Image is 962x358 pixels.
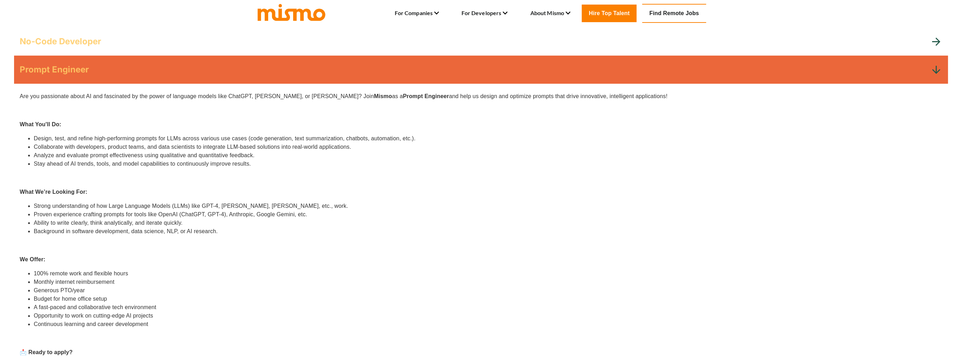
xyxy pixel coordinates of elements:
[34,202,942,210] li: Strong understanding of how Large Language Models (LLMs) like GPT-4, [PERSON_NAME], [PERSON_NAME]...
[20,36,101,47] h5: No-Code Developer
[34,160,942,168] li: Stay ahead of AI trends, tools, and model capabilities to continuously improve results.
[34,295,942,303] li: Budget for home office setup
[34,227,942,236] li: Background in software development, data science, NLP, or AI research.
[34,312,942,320] li: Opportunity to work on cutting-edge AI projects
[34,278,942,286] li: Monthly internet reimbursement
[20,64,89,75] h5: Prompt Engineer
[374,93,392,99] strong: Mismo
[34,269,942,278] li: 100% remote work and flexible hours
[34,143,942,151] li: Collaborate with developers, product teams, and data scientists to integrate LLM-based solutions ...
[34,210,942,219] li: Proven experience crafting prompts for tools like OpenAI (ChatGPT, GPT-4), Anthropic, Google Gemi...
[642,4,706,23] a: Find Remote Jobs
[34,151,942,160] li: Analyze and evaluate prompt effectiveness using qualitative and quantitative feedback.
[34,303,942,312] li: A fast-paced and collaborative tech environment
[461,7,508,19] li: For Developers
[34,286,942,295] li: Generous PTO/year
[20,256,45,262] strong: We Offer:
[20,189,87,195] strong: What We’re Looking For:
[20,92,942,101] p: Are you passionate about AI and fascinated by the power of language models like ChatGPT, [PERSON_...
[20,349,73,355] strong: 📩 Ready to apply?
[403,93,449,99] strong: Prompt Engineer
[582,5,637,22] a: Hire Top Talent
[34,320,942,328] li: Continuous learning and career development
[14,56,948,84] div: Prompt Engineer
[395,7,439,19] li: For Companies
[34,219,942,227] li: Ability to write clearly, think analytically, and iterate quickly.
[256,2,327,21] img: logo
[20,121,61,127] strong: What You'll Do:
[34,134,942,143] li: Design, test, and refine high-performing prompts for LLMs across various use cases (code generati...
[14,27,948,56] div: No-Code Developer
[530,7,570,19] li: About Mismo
